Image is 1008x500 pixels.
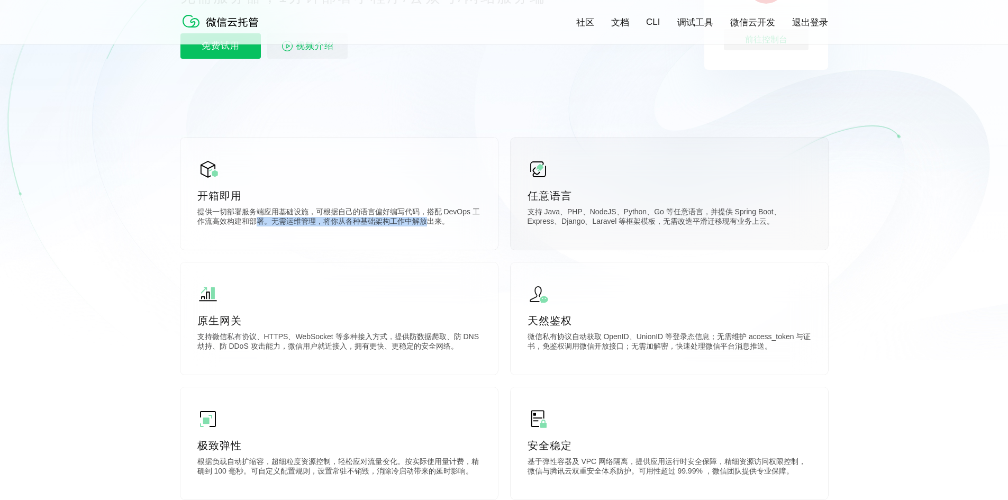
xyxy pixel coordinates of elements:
[197,438,481,453] p: 极致弹性
[197,457,481,478] p: 根据负载自动扩缩容，超细粒度资源控制，轻松应对流量变化。按实际使用量计费，精确到 100 毫秒。可自定义配置规则，设置常驻不销毁，消除冷启动带来的延时影响。
[197,188,481,203] p: 开箱即用
[197,207,481,229] p: 提供一切部署服务端应用基础设施，可根据自己的语言偏好编写代码，搭配 DevOps 工作流高效构建和部署。无需运维管理，将你从各种基础架构工作中解放出来。
[528,207,811,229] p: 支持 Java、PHP、NodeJS、Python、Go 等任意语言，并提供 Spring Boot、Express、Django、Laravel 等框架模板，无需改造平滑迁移现有业务上云。
[528,188,811,203] p: 任意语言
[677,16,713,29] a: 调试工具
[296,33,334,59] span: 视频介绍
[180,11,265,32] img: 微信云托管
[180,24,265,33] a: 微信云托管
[528,313,811,328] p: 天然鉴权
[576,16,594,29] a: 社区
[197,313,481,328] p: 原生网关
[528,332,811,353] p: 微信私有协议自动获取 OpenID、UnionID 等登录态信息；无需维护 access_token 与证书，免鉴权调用微信开放接口；无需加解密，快速处理微信平台消息推送。
[792,16,828,29] a: 退出登录
[528,457,811,478] p: 基于弹性容器及 VPC 网络隔离，提供应用运行时安全保障，精细资源访问权限控制，微信与腾讯云双重安全体系防护。可用性超过 99.99% ，微信团队提供专业保障。
[197,332,481,353] p: 支持微信私有协议、HTTPS、WebSocket 等多种接入方式，提供防数据爬取、防 DNS 劫持、防 DDoS 攻击能力，微信用户就近接入，拥有更快、更稳定的安全网络。
[611,16,629,29] a: 文档
[180,33,261,59] p: 免费试用
[730,16,775,29] a: 微信云开发
[646,17,660,28] a: CLI
[528,438,811,453] p: 安全稳定
[281,40,294,52] img: video_play.svg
